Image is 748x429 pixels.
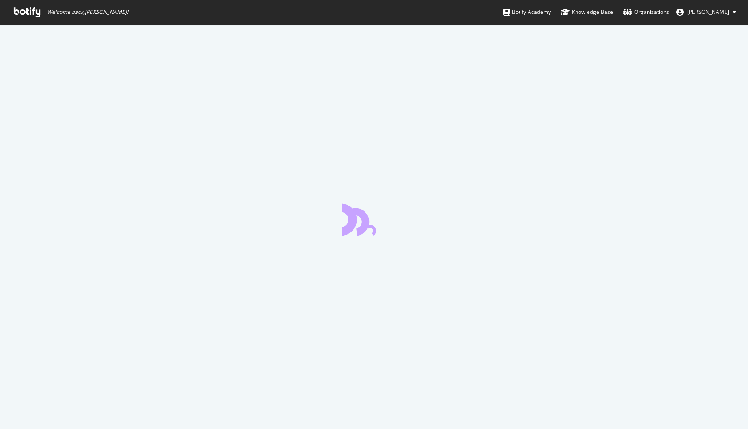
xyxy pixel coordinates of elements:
[503,8,551,17] div: Botify Academy
[342,203,406,236] div: animation
[561,8,613,17] div: Knowledge Base
[47,9,128,16] span: Welcome back, [PERSON_NAME] !
[669,5,744,19] button: [PERSON_NAME]
[623,8,669,17] div: Organizations
[687,8,729,16] span: Enrico Cervato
